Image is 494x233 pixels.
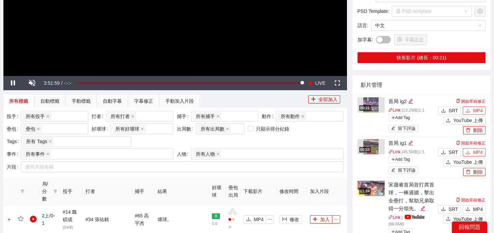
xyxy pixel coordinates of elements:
span: Add Tag [388,114,413,121]
div: 回報問題 [452,221,487,233]
a: linkLink [388,215,401,220]
button: setting字幕設定 [394,34,427,45]
button: uploadYouTube 上傳 [443,158,486,166]
button: delete刪除 [463,168,486,176]
span: close [216,115,220,118]
div: 自動標籤 [40,97,59,105]
span: download [441,108,446,114]
span: 所有出局數 [201,125,224,133]
div: 字幕修正 [134,97,153,105]
label: 事件 [7,149,21,159]
button: ellipsis [332,215,340,224]
span: 1 - 0 [212,221,217,226]
span: close [46,115,50,118]
div: 首局 ig1 [388,139,436,147]
button: uploadYouTube 上傳 [443,215,486,223]
p: | | 89.6 MB [388,214,436,228]
span: copy [456,141,460,145]
span: edit [420,206,425,211]
div: 編輯 [408,97,413,105]
button: Seek to live, currently playing live [306,76,328,90]
img: yt_logo_rgb_light.a676ea31.png [405,215,424,219]
button: plus加入 [310,215,332,224]
span: edit [408,99,413,104]
div: 影片管理 [361,75,482,95]
span: plus [391,116,395,120]
a: 開啟草稿修正 [456,99,486,104]
span: 所有好壞球 [115,125,139,133]
div: Progress Bar [77,82,302,84]
span: upload [446,118,451,123]
th: 加入片段 [307,177,347,206]
div: 00:53 [359,147,371,153]
span: 壘包 [23,125,42,133]
span: MP4 [254,216,263,223]
span: PSD Template : [358,7,389,15]
button: downloadSRT [438,106,461,115]
span: 中文 [375,20,481,31]
button: downloadMP4 [463,106,486,115]
span: close [131,115,134,118]
button: 展開行 [6,217,12,222]
span: -:-:- [64,80,71,86]
span: copy [456,198,460,202]
span: download [441,150,446,155]
a: 開啟草稿修正 [456,141,486,145]
span: YouTube 上傳 [453,158,483,166]
span: close [46,152,50,156]
span: 所有好壞球 [112,125,146,133]
button: downloadMP4 [243,215,266,224]
span: 壘包 [26,125,35,133]
div: 00:21 [359,105,371,111]
span: 局/分數 [42,180,51,202]
span: 所有動作 [281,113,300,120]
label: 出局數 [177,123,196,134]
div: 手動標籤 [72,97,91,105]
span: download [465,108,470,114]
span: copy [456,99,460,103]
span: download [246,217,251,222]
th: 下載影片 [241,177,277,206]
button: uploadYouTube 上傳 [443,116,486,124]
span: download [465,150,470,155]
div: 編輯 [420,205,425,213]
th: 好壞球 [209,177,226,206]
span: ( 24 球) [63,225,73,229]
span: 2 上 / 0 - 1 [42,213,55,226]
div: 手動加入片段 [165,97,194,105]
span: 所有動作 [278,112,306,120]
label: 捕手 [177,111,191,122]
a: 開啟草稿修正 [456,198,486,202]
span: plus [391,157,395,161]
span: SRT [449,149,458,156]
button: edit留下評論 [388,167,419,174]
img: d654c5dd-09f2-4c35-85f5-e5f4b9f822b7.jpg [363,139,379,154]
span: / [61,80,62,86]
span: 3:51:59 [44,80,60,86]
span: 所有捕手 [196,113,215,120]
button: plus全部加入 [308,95,340,103]
span: MP4 [473,107,483,114]
span: upload [446,216,451,222]
label: Tags [7,136,21,147]
span: # 65 高宇杰 [135,213,149,226]
span: 所有出局數 [198,125,231,133]
span: edit [391,126,396,131]
span: upload [446,160,451,165]
span: MP4 [473,149,483,156]
span: plus [313,217,317,222]
th: 修改時間 [277,177,307,206]
div: 編輯 [408,139,413,147]
span: 所有人物 [196,150,215,158]
span: close [49,140,52,143]
img: 6873d3ea-11e1-4449-84b7-2d16d779bb3b.jpg [363,97,379,113]
span: MP4 [473,206,483,213]
span: close [37,127,40,131]
span: delete [466,128,471,133]
span: close [301,115,305,118]
span: 所有 Tags [26,138,47,145]
span: LIVE [315,76,325,90]
th: 結果 [155,177,209,206]
label: 壘包 [7,123,21,134]
div: 首局 ig2 [388,97,436,105]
